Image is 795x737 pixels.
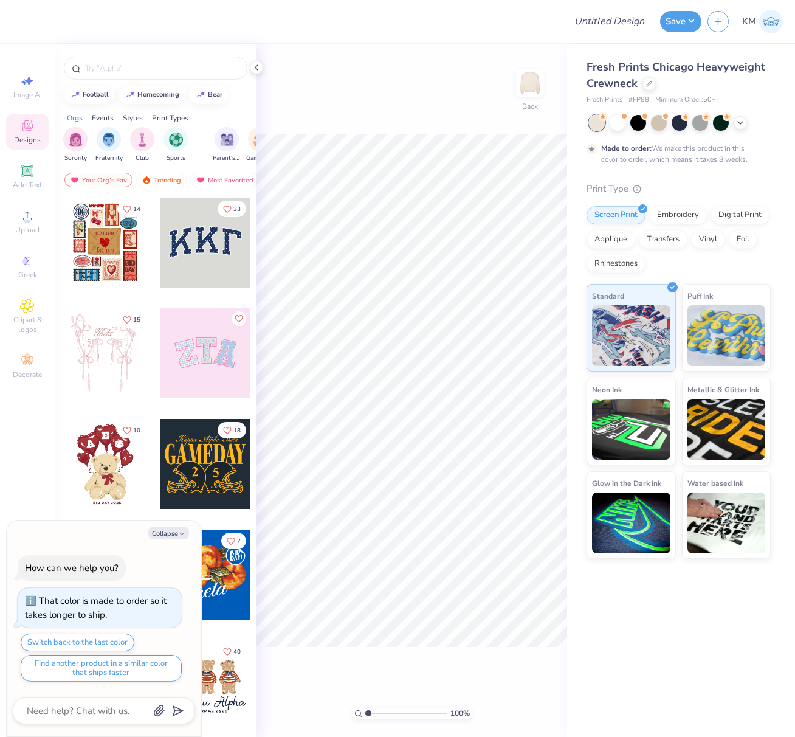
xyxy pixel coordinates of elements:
img: Sorority Image [69,133,83,147]
span: Fresh Prints [587,95,622,105]
span: # FP88 [628,95,649,105]
span: Greek [18,270,37,280]
img: Game Day Image [253,133,267,147]
button: filter button [213,127,241,163]
button: Collapse [148,527,189,539]
button: Like [117,422,146,438]
span: Decorate [13,370,42,379]
button: homecoming [119,86,185,104]
span: Designs [14,135,41,145]
span: Sports [167,154,185,163]
div: Vinyl [691,230,725,249]
span: Puff Ink [687,289,713,302]
span: KM [742,15,756,29]
div: Your Org's Fav [64,173,132,187]
input: Untitled Design [565,9,654,33]
button: Switch back to the last color [21,634,134,651]
img: trend_line.gif [196,91,205,99]
img: Water based Ink [687,493,766,553]
div: Print Types [152,112,188,123]
div: filter for Parent's Weekend [213,127,241,163]
div: Foil [729,230,757,249]
span: Neon Ink [592,383,622,396]
button: filter button [246,127,274,163]
button: Save [660,11,701,32]
span: Game Day [246,154,274,163]
span: 7 [237,538,241,544]
button: Like [232,311,246,326]
button: football [64,86,114,104]
div: Trending [136,173,187,187]
img: Fraternity Image [102,133,115,147]
img: trend_line.gif [125,91,135,99]
div: How can we help you? [25,562,119,574]
img: Neon Ink [592,399,670,460]
span: Fraternity [95,154,123,163]
div: Orgs [67,112,83,123]
button: Like [218,422,246,438]
img: Sports Image [169,133,183,147]
div: bear [208,91,222,98]
span: Fresh Prints Chicago Heavyweight Crewneck [587,60,765,91]
button: Like [117,311,146,328]
button: Like [221,533,246,549]
div: That color is made to order so it takes longer to ship. [25,595,167,621]
div: Screen Print [587,206,645,224]
button: Like [218,201,246,217]
span: 10 [133,427,140,434]
button: Like [218,643,246,660]
div: Styles [123,112,143,123]
span: Minimum Order: 50 + [655,95,716,105]
span: 100 % [450,708,470,719]
a: KM [742,10,783,33]
input: Try "Alpha" [84,62,239,74]
button: filter button [130,127,154,163]
img: Glow in the Dark Ink [592,493,670,553]
strong: Made to order: [601,144,652,153]
img: most_fav.gif [196,176,205,184]
span: Upload [15,225,40,235]
img: trend_line.gif [71,91,80,99]
div: homecoming [137,91,179,98]
img: most_fav.gif [70,176,80,184]
div: filter for Club [130,127,154,163]
div: Events [92,112,114,123]
div: Digital Print [711,206,769,224]
img: Parent's Weekend Image [220,133,234,147]
button: bear [189,86,228,104]
div: filter for Fraternity [95,127,123,163]
span: 15 [133,317,140,323]
img: Club Image [136,133,149,147]
span: Clipart & logos [6,315,49,334]
img: Puff Ink [687,305,766,366]
span: Image AI [13,90,42,100]
span: Parent's Weekend [213,154,241,163]
button: Like [117,201,146,217]
img: Standard [592,305,670,366]
button: filter button [95,127,123,163]
div: filter for Sorority [63,127,88,163]
div: Most Favorited [190,173,259,187]
span: Metallic & Glitter Ink [687,383,759,396]
span: 18 [233,427,241,434]
span: Water based Ink [687,477,743,490]
div: Embroidery [649,206,707,224]
div: filter for Sports [163,127,188,163]
span: Add Text [13,180,42,190]
img: Katrina Mae Mijares [759,10,783,33]
span: 14 [133,206,140,212]
span: Standard [592,289,624,302]
div: football [83,91,109,98]
div: We make this product in this color to order, which means it takes 8 weeks. [601,143,751,165]
span: Sorority [64,154,87,163]
span: Club [136,154,149,163]
span: 33 [233,206,241,212]
div: Back [522,101,538,112]
img: Back [518,71,542,95]
div: Applique [587,230,635,249]
div: Print Type [587,182,771,196]
button: Find another product in a similar color that ships faster [21,655,182,682]
div: filter for Game Day [246,127,274,163]
div: Rhinestones [587,255,645,273]
span: 40 [233,649,241,655]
